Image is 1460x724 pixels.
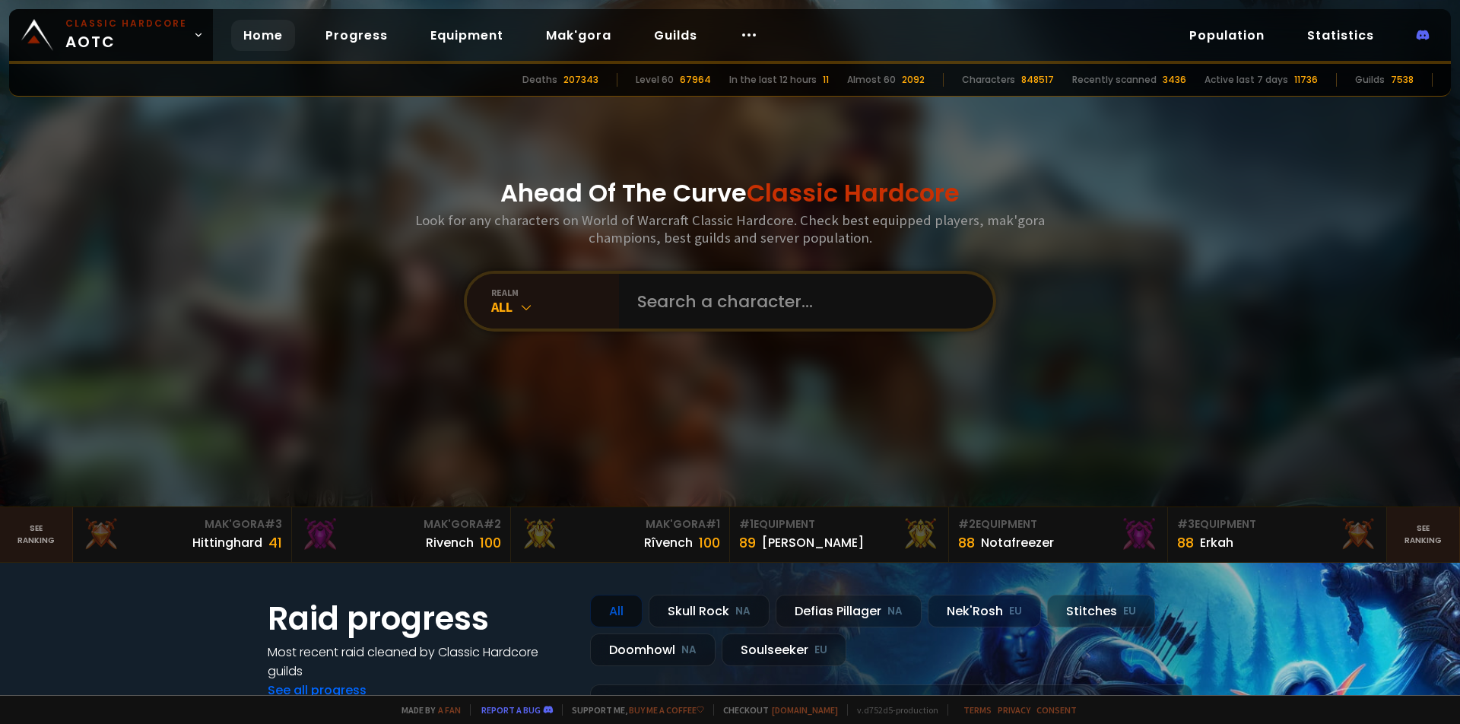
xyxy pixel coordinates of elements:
[628,274,975,329] input: Search a character...
[730,507,949,562] a: #1Equipment89[PERSON_NAME]
[438,704,461,716] a: a fan
[642,20,709,51] a: Guilds
[636,73,674,87] div: Level 60
[82,516,282,532] div: Mak'Gora
[418,20,516,51] a: Equipment
[409,211,1051,246] h3: Look for any characters on World of Warcraft Classic Hardcore. Check best equipped players, mak'g...
[1355,73,1385,87] div: Guilds
[847,704,938,716] span: v. d752d5 - production
[1021,73,1054,87] div: 848517
[644,533,693,552] div: Rîvench
[958,516,976,532] span: # 2
[1047,595,1155,627] div: Stitches
[735,604,751,619] small: NA
[481,704,541,716] a: Report a bug
[713,704,838,716] span: Checkout
[729,73,817,87] div: In the last 12 hours
[887,604,903,619] small: NA
[480,532,501,553] div: 100
[902,73,925,87] div: 2092
[1072,73,1157,87] div: Recently scanned
[1036,704,1077,716] a: Consent
[520,516,720,532] div: Mak'Gora
[998,704,1030,716] a: Privacy
[562,704,704,716] span: Support me,
[1177,516,1377,532] div: Equipment
[1177,516,1195,532] span: # 3
[963,704,992,716] a: Terms
[301,516,501,532] div: Mak'Gora
[511,507,730,562] a: Mak'Gora#1Rîvench100
[313,20,400,51] a: Progress
[1123,604,1136,619] small: EU
[268,532,282,553] div: 41
[484,516,501,532] span: # 2
[722,633,846,666] div: Soulseeker
[739,532,756,553] div: 89
[1387,507,1460,562] a: Seeranking
[590,595,643,627] div: All
[563,73,598,87] div: 207343
[1177,20,1277,51] a: Population
[629,704,704,716] a: Buy me a coffee
[192,533,262,552] div: Hittinghard
[649,595,770,627] div: Skull Rock
[962,73,1015,87] div: Characters
[1009,604,1022,619] small: EU
[958,516,1158,532] div: Equipment
[772,704,838,716] a: [DOMAIN_NAME]
[268,681,367,699] a: See all progress
[500,175,960,211] h1: Ahead Of The Curve
[706,516,720,532] span: # 1
[739,516,754,532] span: # 1
[1177,532,1194,553] div: 88
[1200,533,1233,552] div: Erkah
[762,533,864,552] div: [PERSON_NAME]
[776,595,922,627] div: Defias Pillager
[426,533,474,552] div: Rivench
[1294,73,1318,87] div: 11736
[681,643,697,658] small: NA
[823,73,829,87] div: 11
[292,507,511,562] a: Mak'Gora#2Rivench100
[981,533,1054,552] div: Notafreezer
[1163,73,1186,87] div: 3436
[265,516,282,532] span: # 3
[928,595,1041,627] div: Nek'Rosh
[231,20,295,51] a: Home
[73,507,292,562] a: Mak'Gora#3Hittinghard41
[1168,507,1387,562] a: #3Equipment88Erkah
[699,532,720,553] div: 100
[9,9,213,61] a: Classic HardcoreAOTC
[1295,20,1386,51] a: Statistics
[522,73,557,87] div: Deaths
[65,17,187,30] small: Classic Hardcore
[491,298,619,316] div: All
[590,633,716,666] div: Doomhowl
[814,643,827,658] small: EU
[739,516,939,532] div: Equipment
[1391,73,1414,87] div: 7538
[958,532,975,553] div: 88
[847,73,896,87] div: Almost 60
[680,73,711,87] div: 67964
[65,17,187,53] span: AOTC
[1204,73,1288,87] div: Active last 7 days
[392,704,461,716] span: Made by
[747,176,960,210] span: Classic Hardcore
[534,20,624,51] a: Mak'gora
[949,507,1168,562] a: #2Equipment88Notafreezer
[268,595,572,643] h1: Raid progress
[491,287,619,298] div: realm
[268,643,572,681] h4: Most recent raid cleaned by Classic Hardcore guilds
